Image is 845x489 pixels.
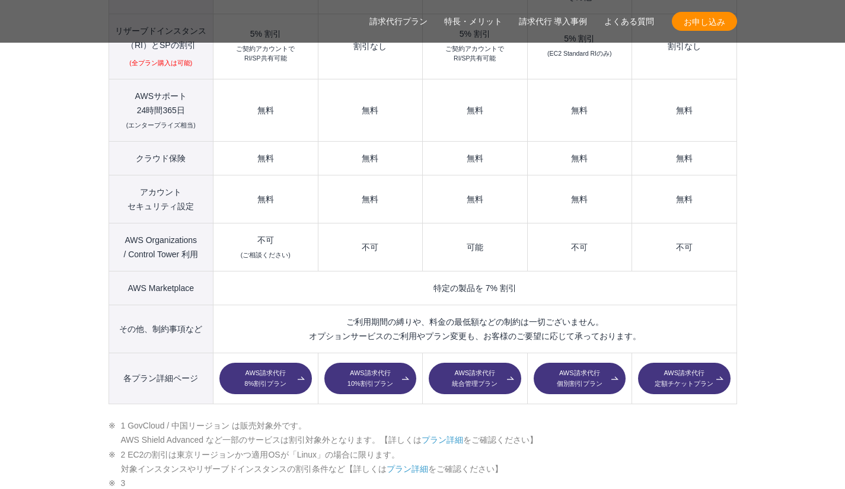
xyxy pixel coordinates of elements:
[324,363,416,395] a: AWS請求代行10%割引プラン
[109,353,213,404] th: 各プラン詳細ページ
[632,141,736,175] td: 無料
[445,44,504,63] small: ご契約アカウントで RI/SP共有可能
[527,79,632,141] td: 無料
[423,79,527,141] td: 無料
[429,363,521,395] a: AWS請求代行統合管理プラン
[109,141,213,175] th: クラウド保険
[213,141,318,175] td: 無料
[318,79,422,141] td: 無料
[632,223,736,271] td: 不可
[632,14,736,79] td: 割引なし
[213,79,318,141] td: 無料
[213,305,736,353] td: ご利用期間の縛りや、料金の最低額などの制約は一切ございません。 オプションサービスのご利用やプラン変更も、お客様のご要望に応じて承っております。
[444,15,502,28] a: 特長・メリット
[534,363,626,395] a: AWS請求代行個別割引プラン
[519,15,588,28] a: 請求代行 導入事例
[527,223,632,271] td: 不可
[672,15,737,28] span: お申し込み
[241,251,291,258] small: (ご相談ください)
[423,175,527,223] td: 無料
[129,59,192,68] small: (全プラン購入は可能)
[213,175,318,223] td: 無料
[213,223,318,271] td: 不可
[109,175,213,223] th: アカウント セキュリティ設定
[423,141,527,175] td: 無料
[109,79,213,141] th: AWSサポート 24時間365日
[318,175,422,223] td: 無料
[219,30,311,38] div: 5% 割引
[318,141,422,175] td: 無料
[527,141,632,175] td: 無料
[632,175,736,223] td: 無料
[422,435,463,445] a: プラン詳細
[604,15,654,28] a: よくある質問
[213,271,736,305] td: 特定の製品を 7% 割引
[672,12,737,31] a: お申し込み
[109,223,213,271] th: AWS Organizations / Control Tower 利用
[429,30,521,38] div: 5% 割引
[547,49,611,59] small: (EC2 Standard RIのみ)
[369,15,428,28] a: 請求代行プラン
[109,418,737,448] li: 1 GovCloud / 中国リージョン は販売対象外です。 AWS Shield Advanced など一部のサービスは割引対象外となります。【詳しくは をご確認ください】
[387,464,428,474] a: プラン詳細
[423,223,527,271] td: 可能
[219,363,311,395] a: AWS請求代行8%割引プラン
[632,79,736,141] td: 無料
[109,305,213,353] th: その他、制約事項など
[109,448,737,477] li: 2 EC2の割引は東京リージョンかつ適用OSが「Linux」の場合に限ります。 対象インスタンスやリザーブドインスタンスの割引条件など【詳しくは をご確認ください】
[236,44,295,63] small: ご契約アカウントで RI/SP共有可能
[109,271,213,305] th: AWS Marketplace
[638,363,730,395] a: AWS請求代行定額チケットプラン
[527,175,632,223] td: 無料
[534,34,626,43] div: 5% 割引
[109,14,213,79] th: リザーブドインスタンス （RI）とSPの割引
[318,14,422,79] td: 割引なし
[318,223,422,271] td: 不可
[126,122,196,129] small: (エンタープライズ相当)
